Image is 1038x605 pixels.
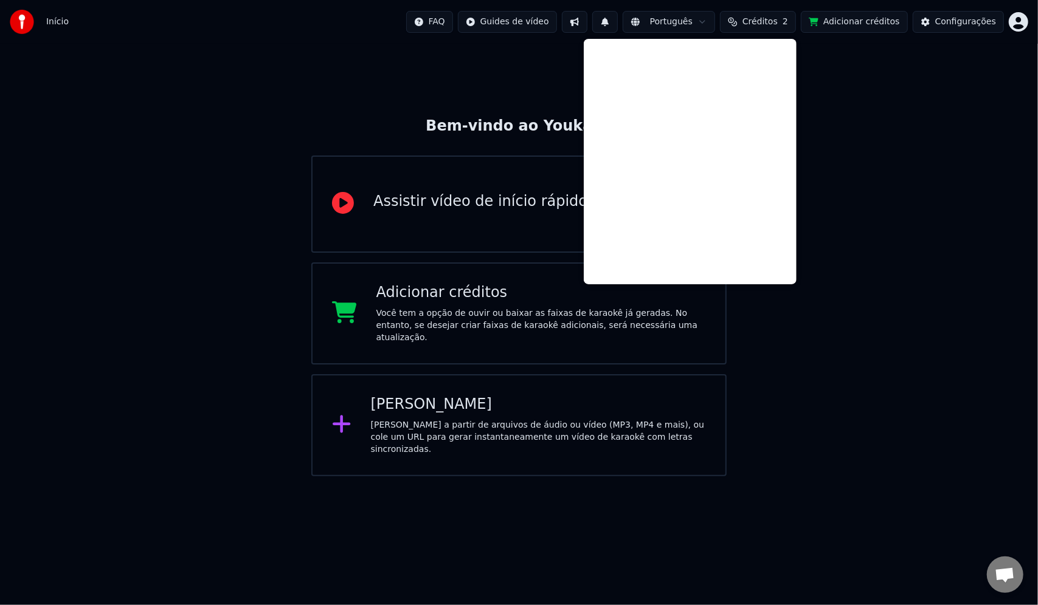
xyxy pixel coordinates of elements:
button: Adicionar créditos [801,11,908,33]
div: Bem-vindo ao Youka [426,117,612,136]
span: Créditos [742,16,778,28]
nav: breadcrumb [46,16,69,28]
img: youka [10,10,34,34]
button: Guides de vídeo [458,11,557,33]
span: Início [46,16,69,28]
div: [PERSON_NAME] [371,395,706,414]
div: Assistir vídeo de início rápido [373,192,587,211]
button: FAQ [406,11,453,33]
button: Créditos2 [720,11,796,33]
div: Adicionar créditos [376,283,706,302]
div: Você tem a opção de ouvir ou baixar as faixas de karaokê já geradas. No entanto, se desejar criar... [376,307,706,344]
div: Configurações [935,16,996,28]
div: [PERSON_NAME] a partir de arquivos de áudio ou vídeo (MP3, MP4 e mais), ou cole um URL para gerar... [371,419,706,456]
div: Conversa aberta [987,556,1023,593]
span: 2 [783,16,788,28]
button: Configurações [913,11,1004,33]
